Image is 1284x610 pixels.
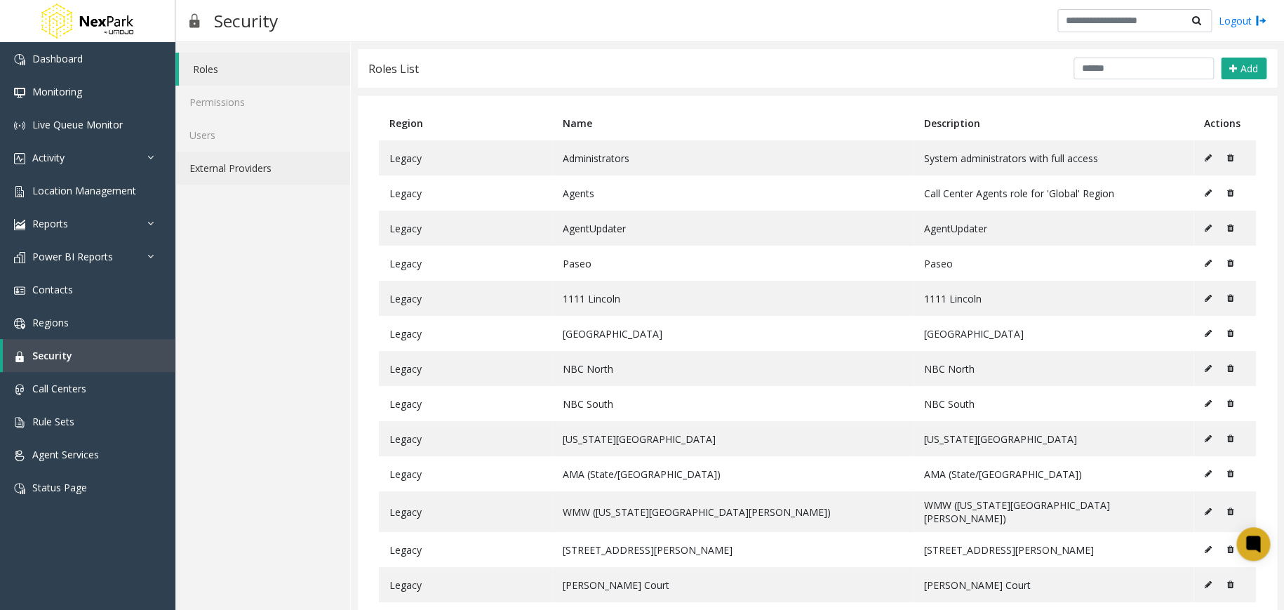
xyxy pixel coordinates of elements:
span: Power BI Reports [32,250,113,263]
img: 'icon' [14,450,25,461]
span: Reports [32,217,68,230]
span: Dashboard [32,52,83,65]
img: 'icon' [14,54,25,65]
img: 'icon' [14,351,25,362]
a: Security [3,339,175,372]
img: 'icon' [14,219,25,230]
th: Name [552,106,914,140]
td: WMW (Washington Madison Wells) [914,491,1193,532]
span: Activity [32,151,65,164]
td: NBC North [552,351,914,386]
span: Security [32,349,72,362]
td: Legacy [379,175,552,211]
span: Status Page [32,481,87,494]
td: Harper Court [914,567,1193,602]
td: Legacy [379,211,552,246]
div: Roles List [368,60,419,78]
td: Michigan Plaza [914,421,1193,456]
a: Logout [1219,13,1266,28]
span: Location Management [32,184,136,197]
td: Agents [552,175,914,211]
img: 'icon' [14,384,25,395]
td: Legacy [379,386,552,421]
td: Legacy [379,491,552,532]
img: 'icon' [14,252,25,263]
td: Call Center Agents role for 'Global' Region [914,175,1193,211]
span: Rule Sets [32,415,74,428]
a: Roles [179,53,350,86]
img: 'icon' [14,120,25,131]
td: 55 E Jackson Blvd [914,532,1193,567]
img: logout [1255,13,1266,28]
td: Legacy [379,421,552,456]
span: Monitoring [32,85,82,98]
img: pageIcon [189,4,200,38]
td: 55 E Jackson Blvd [552,532,914,567]
td: System administrators with full access [914,140,1193,175]
h3: Security [207,4,285,38]
td: 1111 Lincoln [552,281,914,316]
img: 'icon' [14,417,25,428]
td: Legacy [379,567,552,602]
a: Permissions [175,86,350,119]
a: Users [175,119,350,152]
td: NBC South [552,386,914,421]
img: 'icon' [14,285,25,296]
th: Description [914,106,1193,140]
span: Live Queue Monitor [32,118,123,131]
th: Actions [1193,106,1256,140]
th: Region [379,106,552,140]
td: NBC South [914,386,1193,421]
span: Regions [32,316,69,329]
td: AMA (State/Wabash) [552,456,914,491]
span: Contacts [32,283,73,296]
td: Paseo [914,246,1193,281]
span: Agent Services [32,448,99,461]
span: Add [1240,62,1258,75]
img: 'icon' [14,87,25,98]
td: AgentUpdater [552,211,914,246]
td: 1111 Lincoln [914,281,1193,316]
td: Legacy [379,456,552,491]
img: 'icon' [14,318,25,329]
td: Administrators [552,140,914,175]
span: Call Centers [32,382,86,395]
td: Legacy [379,316,552,351]
img: 'icon' [14,153,25,164]
td: NBC North [914,351,1193,386]
img: 'icon' [14,483,25,494]
td: Legacy [379,351,552,386]
td: Harper Court [552,567,914,602]
img: 'icon' [14,186,25,197]
button: Add [1221,58,1266,80]
td: Legacy [379,532,552,567]
td: NBC Tower [914,316,1193,351]
td: Legacy [379,246,552,281]
td: Paseo [552,246,914,281]
td: Legacy [379,140,552,175]
a: External Providers [175,152,350,185]
td: AgentUpdater [914,211,1193,246]
td: Legacy [379,281,552,316]
td: NBC Tower [552,316,914,351]
td: WMW (Washington Madison Wells) [552,491,914,532]
td: AMA (State/Wabash) [914,456,1193,491]
td: Michigan Plaza [552,421,914,456]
